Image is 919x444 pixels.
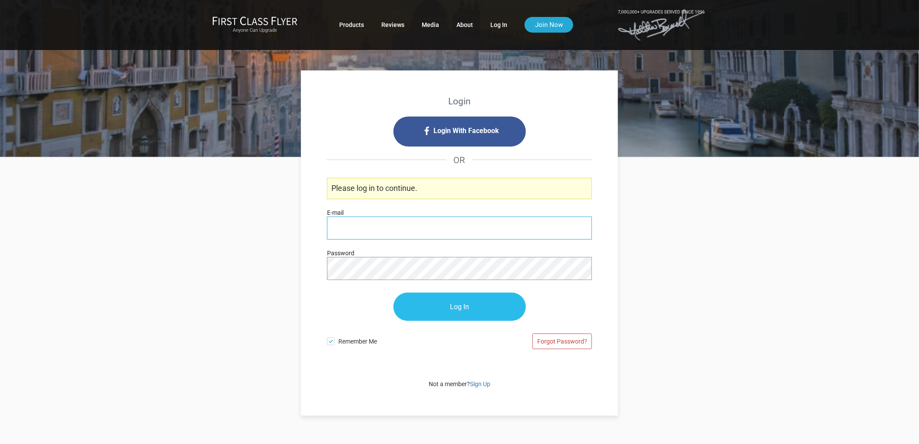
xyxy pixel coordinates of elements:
[470,381,490,387] a: Sign Up
[429,381,490,387] span: Not a member?
[327,178,592,199] p: Please log in to continue.
[490,17,507,33] a: Log In
[393,117,526,147] i: Login with Facebook
[338,333,459,346] span: Remember Me
[532,334,592,349] a: Forgot Password?
[448,96,471,107] strong: Login
[327,147,592,174] h4: OR
[212,16,298,33] a: First Class FlyerAnyone Can Upgrade
[212,27,298,33] small: Anyone Can Upgrade
[422,17,439,33] a: Media
[393,293,526,321] input: Log In
[525,17,573,33] a: Join Now
[339,17,364,33] a: Products
[434,124,499,138] span: Login With Facebook
[212,16,298,25] img: First Class Flyer
[327,208,344,217] label: E-mail
[381,17,404,33] a: Reviews
[327,248,354,258] label: Password
[456,17,473,33] a: About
